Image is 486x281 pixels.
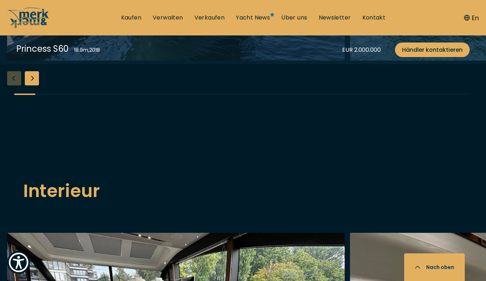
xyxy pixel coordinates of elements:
a: Verwalten [153,14,183,22]
a: Händler kontaktieren [395,43,470,57]
div: EUR 2.000.000 [342,45,381,54]
div: Princess S60 [16,43,69,55]
a: Kaufen [121,14,141,22]
button: En [464,13,479,23]
a: Yacht News [236,14,270,22]
button: Show Accessibility Preferences [7,251,30,274]
span: Händler kontaktieren [402,45,463,54]
h2: Interieur [23,178,463,204]
a: Verkaufen [194,14,225,22]
button: Nach oben [404,253,465,281]
a: Newsletter [319,14,351,22]
a: Kontakt [362,14,386,22]
div: 18.9 m , 2018 [74,46,100,54]
a: Über uns [281,14,307,22]
div: Next slide [25,71,39,85]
